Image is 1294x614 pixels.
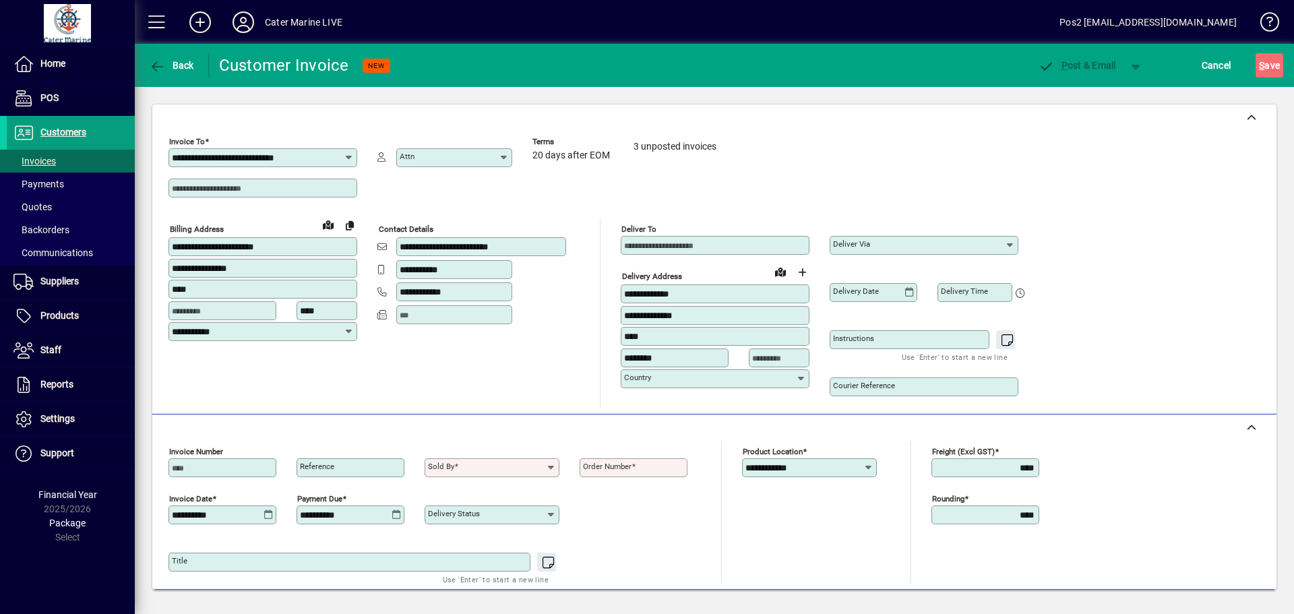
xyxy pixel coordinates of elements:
a: Invoices [7,150,135,173]
span: Reports [40,379,73,390]
mat-label: Title [172,556,187,565]
span: Home [40,58,65,69]
mat-hint: Use 'Enter' to start a new line [443,572,549,587]
a: View on map [317,214,339,235]
mat-label: Instructions [833,334,874,343]
mat-label: Courier Reference [833,381,895,390]
span: POS [40,92,59,103]
button: Add [179,10,222,34]
span: Customers [40,127,86,137]
mat-label: Deliver via [833,239,870,249]
mat-label: Payment due [297,494,342,503]
mat-label: Reference [300,462,334,471]
div: Customer Invoice [219,55,349,76]
button: Profile [222,10,265,34]
span: S [1259,60,1264,71]
mat-label: Rounding [932,494,964,503]
span: Staff [40,344,61,355]
span: Suppliers [40,276,79,286]
span: Communications [13,247,93,258]
span: P [1061,60,1068,71]
a: Home [7,47,135,81]
a: View on map [770,261,791,282]
span: Package [49,518,86,528]
mat-label: Country [624,373,651,382]
div: Pos2 [EMAIL_ADDRESS][DOMAIN_NAME] [1059,11,1237,33]
a: Products [7,299,135,333]
a: Settings [7,402,135,436]
a: Suppliers [7,265,135,299]
div: Cater Marine LIVE [265,11,342,33]
mat-label: Invoice number [169,447,223,456]
button: Post & Email [1031,53,1123,78]
mat-label: Delivery status [428,509,480,518]
mat-label: Invoice To [169,137,205,146]
mat-label: Freight (excl GST) [932,447,995,456]
span: 20 days after EOM [532,150,610,161]
button: Cancel [1198,53,1235,78]
a: Communications [7,241,135,264]
button: Save [1256,53,1283,78]
span: Settings [40,413,75,424]
span: Support [40,448,74,458]
mat-label: Invoice date [169,494,212,503]
mat-label: Delivery time [941,286,988,296]
mat-label: Delivery date [833,286,879,296]
span: Back [149,60,194,71]
span: Backorders [13,224,69,235]
span: Financial Year [38,489,97,500]
span: Cancel [1202,55,1231,76]
button: Copy to Delivery address [339,214,361,236]
span: Products [40,310,79,321]
span: Terms [532,137,613,146]
span: ave [1259,55,1280,76]
a: Support [7,437,135,470]
a: 3 unposted invoices [634,141,716,152]
span: Payments [13,179,64,189]
mat-label: Attn [400,152,414,161]
span: ost & Email [1038,60,1116,71]
a: Reports [7,368,135,402]
a: POS [7,82,135,115]
mat-label: Sold by [428,462,454,471]
a: Knowledge Base [1250,3,1277,47]
a: Backorders [7,218,135,241]
app-page-header-button: Back [135,53,209,78]
mat-label: Product location [743,447,803,456]
a: Payments [7,173,135,195]
a: Staff [7,334,135,367]
mat-hint: Use 'Enter' to start a new line [902,349,1008,365]
span: NEW [368,61,385,70]
mat-label: Order number [583,462,631,471]
mat-label: Deliver To [621,224,656,234]
span: Invoices [13,156,56,166]
span: Quotes [13,202,52,212]
a: Quotes [7,195,135,218]
button: Back [146,53,197,78]
button: Choose address [791,262,813,283]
